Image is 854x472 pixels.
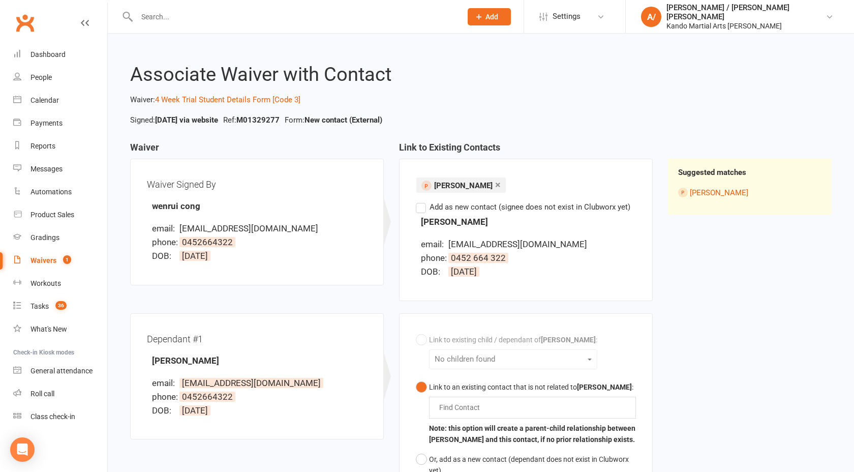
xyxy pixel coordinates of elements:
div: Dependant #1 [147,330,367,348]
div: email: [152,222,177,235]
h3: Waiver [130,142,384,159]
div: Reports [30,142,55,150]
h2: Associate Waiver with Contact [130,64,832,85]
a: [PERSON_NAME] [690,188,748,197]
span: 0452 664 322 [448,253,508,263]
strong: [DATE] via website [155,115,218,125]
li: Ref: [221,114,282,126]
a: Workouts [13,272,107,295]
a: Dashboard [13,43,107,66]
strong: Suggested matches [678,168,746,177]
div: Messages [30,165,63,173]
span: [DATE] [179,405,210,416]
a: What's New [13,318,107,341]
span: [PERSON_NAME] [434,181,493,190]
a: Calendar [13,89,107,112]
div: Product Sales [30,211,74,219]
span: [EMAIL_ADDRESS][DOMAIN_NAME] [448,239,587,249]
div: Automations [30,188,72,196]
a: General attendance kiosk mode [13,360,107,382]
a: × [495,176,501,193]
h3: Link to Existing Contacts [399,142,653,159]
span: [DATE] [448,267,479,277]
a: Messages [13,158,107,181]
div: Dashboard [30,50,66,58]
span: 0452664322 [179,392,235,402]
span: 1 [63,255,71,264]
div: [PERSON_NAME] / [PERSON_NAME] [PERSON_NAME] [666,3,826,21]
div: Link to an existing contact that is not related to : [429,381,636,393]
a: Roll call [13,382,107,405]
button: Link to an existing contact that is not related to[PERSON_NAME]:Note: this option will create a p... [416,377,636,450]
div: Kando Martial Arts [PERSON_NAME] [666,21,826,31]
span: Settings [553,5,581,28]
label: Add as new contact (signee does not exist in Clubworx yet) [416,201,630,213]
a: Product Sales [13,203,107,226]
div: Tasks [30,302,49,310]
strong: [PERSON_NAME] [421,217,488,227]
div: A/ [641,7,661,27]
a: Waivers 1 [13,249,107,272]
b: Note: this option will create a parent-child relationship between [PERSON_NAME] and this contact,... [429,424,635,444]
div: Open Intercom Messenger [10,437,35,462]
div: Calendar [30,96,59,104]
div: email: [152,376,177,390]
a: People [13,66,107,89]
div: People [30,73,52,81]
span: [EMAIL_ADDRESS][DOMAIN_NAME] [179,378,323,388]
div: What's New [30,325,67,333]
div: General attendance [30,367,93,375]
span: [DATE] [179,251,210,261]
div: Waiver Signed By [147,175,367,193]
div: Class check-in [30,412,75,421]
strong: wenrui cong [152,201,200,211]
li: Form: [282,114,385,126]
div: phone: [152,390,177,404]
a: 4 Week Trial Student Details Form [Code 3] [155,95,300,104]
div: DOB: [152,404,177,418]
div: Roll call [30,390,54,398]
div: email: [421,238,446,251]
strong: M01329277 [236,115,280,125]
p: Waiver: [130,94,832,106]
li: Signed: [128,114,221,126]
strong: New contact (External) [304,115,382,125]
span: 36 [55,301,67,310]
div: Workouts [30,279,61,287]
button: Add [468,8,511,25]
div: Waivers [30,256,56,264]
span: [EMAIL_ADDRESS][DOMAIN_NAME] [179,223,318,233]
a: Automations [13,181,107,203]
div: Gradings [30,233,59,242]
a: Class kiosk mode [13,405,107,428]
a: Tasks 36 [13,295,107,318]
strong: [PERSON_NAME] [152,356,219,366]
input: Find Contact [438,401,485,414]
div: phone: [152,235,177,249]
a: Reports [13,135,107,158]
div: Payments [30,119,63,127]
span: 0452664322 [179,237,235,247]
input: Search... [134,10,454,24]
span: Add [485,13,498,21]
div: DOB: [152,249,177,263]
a: Gradings [13,226,107,249]
div: DOB: [421,265,446,279]
a: Payments [13,112,107,135]
div: phone: [421,251,446,265]
a: Clubworx [12,10,38,36]
b: [PERSON_NAME] [577,383,632,391]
